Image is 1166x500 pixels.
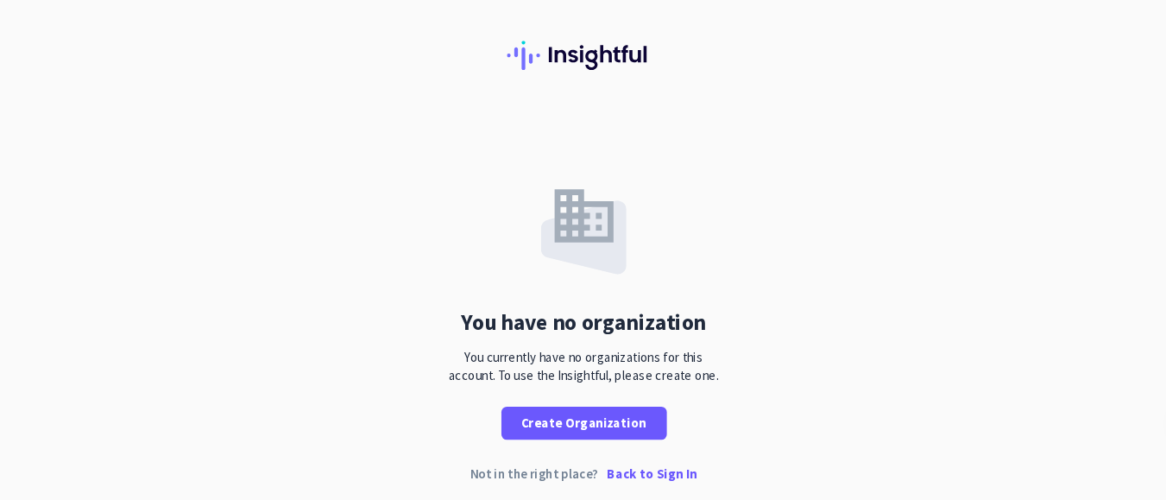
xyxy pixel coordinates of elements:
[506,413,661,444] button: Create Organization
[450,358,717,392] div: You currently have no organizations for this account. To use the Insightful, please create one.
[468,323,698,344] div: You have no organization
[511,69,656,97] img: Insightful
[605,470,690,482] p: Back to Sign In
[525,420,642,437] span: Create Organization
